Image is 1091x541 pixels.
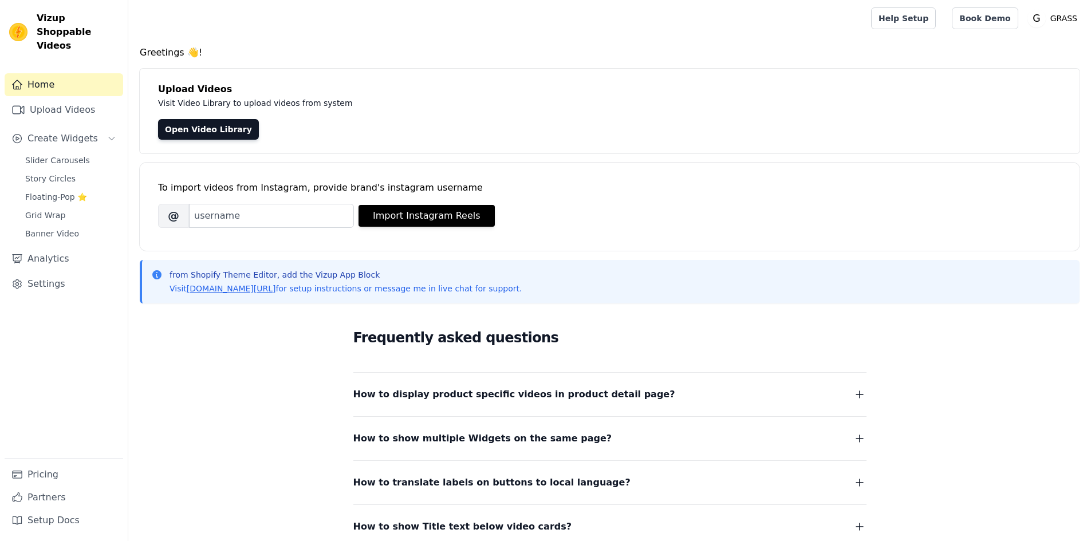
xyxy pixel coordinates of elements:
p: Visit for setup instructions or message me in live chat for support. [170,283,522,294]
span: How to show Title text below video cards? [353,519,572,535]
span: How to show multiple Widgets on the same page? [353,431,612,447]
button: How to translate labels on buttons to local language? [353,475,867,491]
a: Grid Wrap [18,207,123,223]
a: Setup Docs [5,509,123,532]
a: Upload Videos [5,98,123,121]
a: Help Setup [871,7,936,29]
span: @ [158,204,189,228]
a: Analytics [5,247,123,270]
span: How to display product specific videos in product detail page? [353,386,675,402]
a: Partners [5,486,123,509]
a: Slider Carousels [18,152,123,168]
a: Settings [5,273,123,295]
button: How to show Title text below video cards? [353,519,867,535]
p: Visit Video Library to upload videos from system [158,96,671,110]
a: Home [5,73,123,96]
span: Banner Video [25,228,79,239]
span: Floating-Pop ⭐ [25,191,87,203]
span: Story Circles [25,173,76,184]
a: Banner Video [18,226,123,242]
h4: Greetings 👋! [140,46,1080,60]
h2: Frequently asked questions [353,326,867,349]
p: from Shopify Theme Editor, add the Vizup App Block [170,269,522,281]
a: Story Circles [18,171,123,187]
h4: Upload Videos [158,82,1061,96]
span: Grid Wrap [25,210,65,221]
span: Vizup Shoppable Videos [37,11,119,53]
text: G [1033,13,1040,24]
div: To import videos from Instagram, provide brand's instagram username [158,181,1061,195]
a: Book Demo [952,7,1018,29]
button: How to show multiple Widgets on the same page? [353,431,867,447]
span: Slider Carousels [25,155,90,166]
a: Floating-Pop ⭐ [18,189,123,205]
span: How to translate labels on buttons to local language? [353,475,631,491]
a: Open Video Library [158,119,259,140]
img: Vizup [9,23,27,41]
p: GRASS [1046,8,1082,29]
button: G GRASS [1027,8,1082,29]
input: username [189,204,354,228]
button: How to display product specific videos in product detail page? [353,386,867,402]
button: Create Widgets [5,127,123,150]
button: Import Instagram Reels [359,205,495,227]
a: [DOMAIN_NAME][URL] [187,284,276,293]
span: Create Widgets [27,132,98,145]
a: Pricing [5,463,123,486]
